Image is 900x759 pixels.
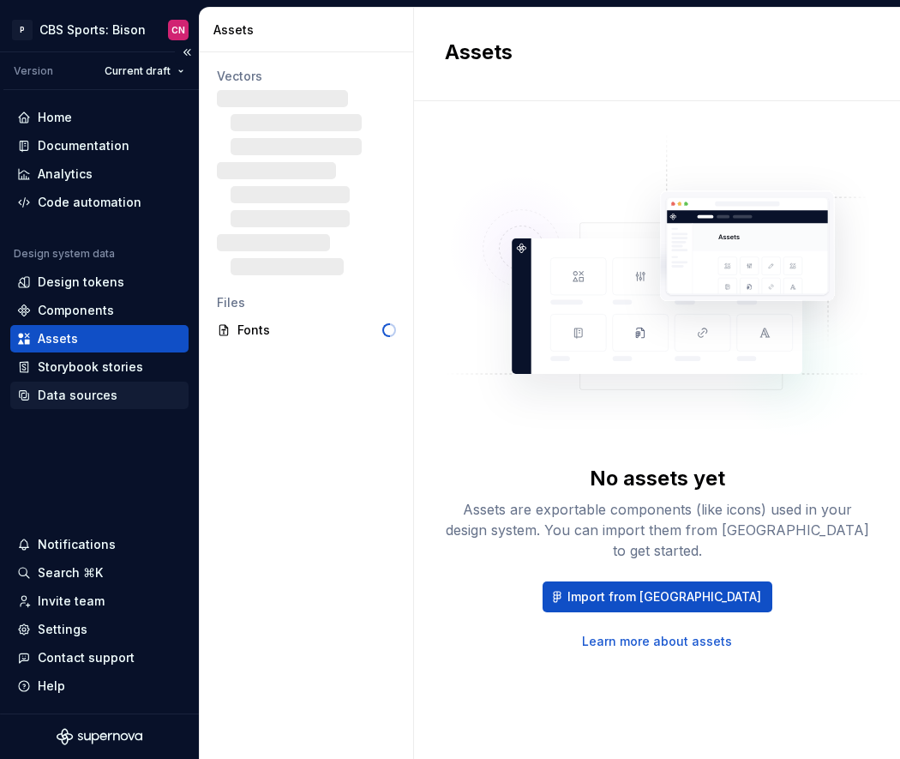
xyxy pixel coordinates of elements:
div: Design tokens [38,274,124,291]
svg: Supernova Logo [57,728,142,745]
div: Documentation [38,137,129,154]
a: Storybook stories [10,353,189,381]
button: Collapse sidebar [175,40,199,64]
button: Search ⌘K [10,559,189,587]
div: Vectors [217,68,396,85]
div: Design system data [14,247,115,261]
button: PCBS Sports: BisonCN [3,11,195,48]
h2: Assets [445,39,513,66]
a: Learn more about assets [582,633,732,650]
div: Analytics [38,166,93,183]
span: Import from [GEOGRAPHIC_DATA] [567,588,761,605]
div: Assets are exportable components (like icons) used in your design system. You can import them fro... [445,499,869,561]
a: Fonts [210,316,403,344]
div: Data sources [38,387,117,404]
div: Settings [38,621,87,638]
div: Assets [213,21,406,39]
a: Design tokens [10,268,189,296]
button: Notifications [10,531,189,558]
div: Notifications [38,536,116,553]
a: Invite team [10,587,189,615]
div: Home [38,109,72,126]
div: Files [217,294,396,311]
button: Help [10,672,189,700]
div: Code automation [38,194,141,211]
a: Components [10,297,189,324]
div: Components [38,302,114,319]
div: Version [14,64,53,78]
a: Assets [10,325,189,352]
div: Assets [38,330,78,347]
button: Contact support [10,644,189,672]
div: Help [38,678,65,695]
div: Search ⌘K [38,564,103,581]
a: Code automation [10,189,189,216]
div: P [12,20,33,40]
div: Fonts [237,322,382,339]
span: Current draft [105,64,171,78]
button: Import from [GEOGRAPHIC_DATA] [543,581,772,612]
div: No assets yet [590,465,725,492]
div: Contact support [38,649,135,666]
div: Invite team [38,593,105,610]
a: Settings [10,616,189,643]
a: Data sources [10,382,189,409]
div: CBS Sports: Bison [39,21,146,39]
div: CN [171,23,185,37]
a: Documentation [10,132,189,160]
div: Storybook stories [38,358,143,376]
a: Home [10,104,189,131]
button: Current draft [97,59,192,83]
a: Analytics [10,160,189,188]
